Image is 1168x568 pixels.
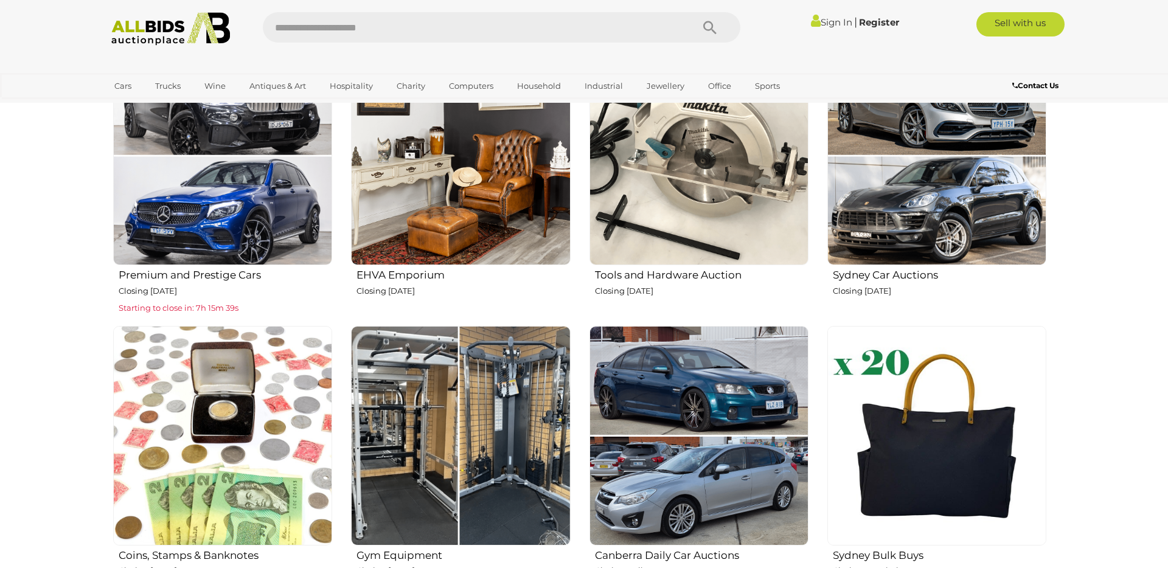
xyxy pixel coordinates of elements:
h2: Coins, Stamps & Banknotes [119,547,332,561]
p: Closing [DATE] [833,284,1046,298]
h2: EHVA Emporium [356,266,570,281]
a: EHVA Emporium Closing [DATE] [350,46,570,316]
a: Wine [196,76,234,96]
a: Register [859,16,899,28]
a: [GEOGRAPHIC_DATA] [106,96,209,116]
a: Sign In [811,16,852,28]
a: Trucks [147,76,189,96]
p: Closing [DATE] [356,284,570,298]
span: Starting to close in: 7h 15m 39s [119,303,238,313]
span: | [854,15,857,29]
a: Cars [106,76,139,96]
img: Sydney Car Auctions [827,46,1046,265]
a: Antiques & Art [242,76,314,96]
h2: Gym Equipment [356,547,570,561]
p: Closing [DATE] [595,284,808,298]
a: Office [700,76,739,96]
img: Sydney Bulk Buys [827,326,1046,545]
a: Premium and Prestige Cars Closing [DATE] Starting to close in: 7h 15m 39s [113,46,332,316]
img: Premium and Prestige Cars [113,46,332,265]
a: Jewellery [639,76,692,96]
a: Sports [747,76,788,96]
a: Sell with us [976,12,1065,36]
a: Hospitality [322,76,381,96]
h2: Sydney Car Auctions [833,266,1046,281]
a: Contact Us [1012,79,1062,92]
a: Industrial [577,76,631,96]
a: Household [509,76,569,96]
img: Canberra Daily Car Auctions [589,326,808,545]
p: Closing [DATE] [119,284,332,298]
h2: Premium and Prestige Cars [119,266,332,281]
a: Sydney Car Auctions Closing [DATE] [827,46,1046,316]
img: Tools and Hardware Auction [589,46,808,265]
h2: Canberra Daily Car Auctions [595,547,808,561]
img: Coins, Stamps & Banknotes [113,326,332,545]
h2: Tools and Hardware Auction [595,266,808,281]
a: Charity [389,76,433,96]
a: Computers [441,76,501,96]
button: Search [680,12,740,43]
b: Contact Us [1012,81,1058,90]
a: Tools and Hardware Auction Closing [DATE] [589,46,808,316]
img: EHVA Emporium [351,46,570,265]
h2: Sydney Bulk Buys [833,547,1046,561]
img: Gym Equipment [351,326,570,545]
img: Allbids.com.au [105,12,237,46]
